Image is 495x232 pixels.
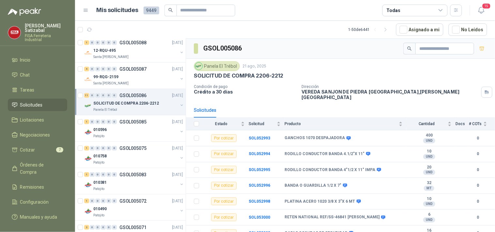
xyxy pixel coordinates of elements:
span: Remisiones [20,183,44,191]
p: SOLICITUD DE COMPRA 2206-2212 [194,72,283,79]
div: 0 [106,120,111,124]
div: 0 [95,199,100,203]
b: 0 [469,182,487,189]
a: Negociaciones [8,129,67,141]
div: 0 [95,146,100,151]
div: 0 [112,172,117,177]
div: UND [423,170,435,175]
div: 0 [90,120,95,124]
div: Panela El Trébol [194,61,240,71]
img: Company Logo [8,26,21,39]
p: [DATE] [172,119,183,125]
p: GSOL005075 [119,146,147,151]
img: Company Logo [195,63,202,70]
p: [PERSON_NAME] Satizabal [25,23,67,33]
b: 10 [407,196,452,202]
th: Solicitud [249,118,285,130]
p: 12-RQU-495 [93,48,116,54]
span: Cantidad [407,122,446,126]
div: Por cotizar [211,213,237,221]
a: 1 0 0 0 0 0 GSOL005085[DATE] Company Logo010596Patojito [84,118,184,139]
th: Cantidad [407,118,456,130]
p: 99-RQG-2159 [93,74,118,80]
div: 0 [106,199,111,203]
a: Licitaciones [8,114,67,126]
div: 0 [95,172,100,177]
th: Producto [285,118,407,130]
span: Inicio [20,56,31,64]
a: Inicio [8,54,67,66]
p: 010758 [93,153,107,159]
div: Solicitudes [194,107,216,114]
div: 1 [84,199,89,203]
b: RETEN NATIONAL REF/SS-46841 [PERSON_NAME] [285,215,379,220]
div: 2 [84,225,89,230]
a: SOL052996 [249,183,270,188]
p: Crédito a 30 días [194,89,297,94]
p: VEREDA SANJON DE PIEDRA [GEOGRAPHIC_DATA] , [PERSON_NAME][GEOGRAPHIC_DATA] [302,89,479,100]
p: Patojito [93,186,104,192]
div: 0 [101,146,106,151]
p: 010490 [93,206,107,212]
span: Solicitud [249,122,275,126]
a: SOL053000 [249,215,270,220]
p: GSOL005088 [119,40,147,45]
b: 20 [407,165,452,170]
b: 0 [469,198,487,205]
div: Todas [387,7,400,14]
span: Órdenes de Compra [20,161,61,176]
a: SOL052998 [249,199,270,204]
p: [DATE] [172,145,183,152]
div: 0 [112,67,117,71]
div: Por cotizar [211,182,237,190]
p: FISA Ferreteria Industrial [25,34,67,42]
div: 1 [84,172,89,177]
img: Company Logo [84,76,92,83]
b: 0 [469,214,487,221]
div: 0 [112,40,117,45]
div: 0 [90,40,95,45]
p: Patojito [93,213,104,218]
p: 21 ago, 2025 [242,63,266,69]
div: UND [423,201,435,207]
a: SOL052993 [249,136,270,140]
div: 1 [84,146,89,151]
b: RODILLO CONDUCTOR BANDA 4.1/2"X 11" [285,152,364,157]
div: 0 [112,93,117,98]
p: GSOL005072 [119,199,147,203]
b: RODILLO CONDUCTOR BANDA 4"1/2 X 11" IMPA [285,167,375,173]
div: UND [423,217,435,223]
b: 0 [469,135,487,141]
div: 0 [95,93,100,98]
span: Tareas [20,86,35,94]
a: SOL052995 [249,167,270,172]
b: 0 [469,151,487,157]
div: 0 [101,225,106,230]
b: 0 [469,167,487,173]
div: 0 [106,172,111,177]
img: Company Logo [84,102,92,110]
div: 0 [106,225,111,230]
div: 0 [101,199,106,203]
a: Solicitudes [8,99,67,111]
div: 0 [101,40,106,45]
span: search [168,8,173,12]
a: 1 0 0 0 0 0 GSOL005072[DATE] Company Logo010490Patojito [84,197,184,218]
div: 1 [84,40,89,45]
b: 6 [407,212,452,217]
a: SOL052994 [249,152,270,156]
p: Dirección [302,84,479,89]
p: Panela El Trébol [93,107,117,112]
span: # COTs [469,122,482,126]
a: Chat [8,69,67,81]
p: GSOL005083 [119,172,147,177]
p: Santa [PERSON_NAME] [93,81,129,86]
p: Condición de pago [194,84,297,89]
div: 0 [112,199,117,203]
a: 11 0 0 0 0 0 GSOL005086[DATE] Company LogoSOLICITUD DE COMPRA 2206-2212Panela El Trébol [84,92,184,112]
p: GSOL005086 [119,93,147,98]
span: Negociaciones [20,131,50,138]
b: 32 [407,181,452,186]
